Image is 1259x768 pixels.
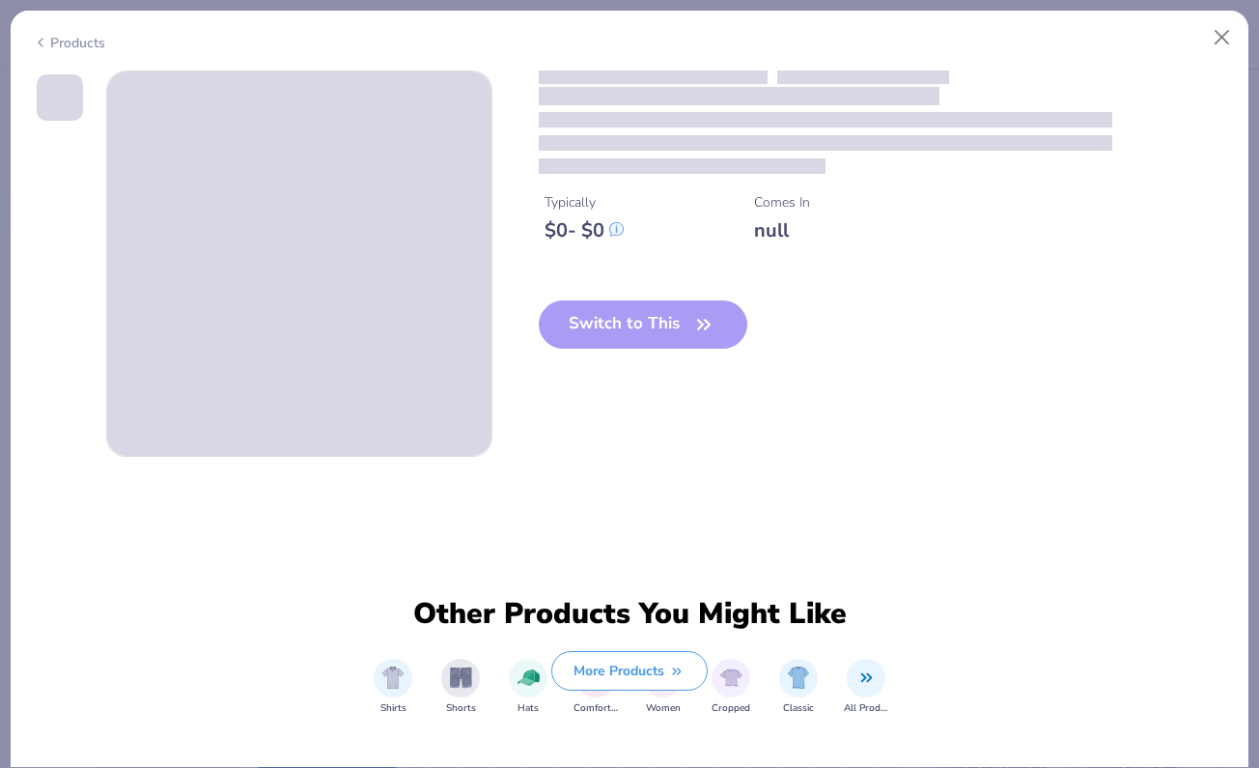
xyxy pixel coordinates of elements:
[754,192,810,213] div: Comes In
[441,659,480,716] button: filter button
[401,597,858,632] div: Other Products You Might Like
[509,659,547,716] button: filter button
[374,659,412,716] div: filter for Shirts
[551,651,708,691] button: More Products
[844,659,888,716] button: filter button
[779,659,818,716] div: filter for Classic
[779,659,818,716] button: filter button
[545,218,624,242] div: $ 0 - $ 0
[1204,19,1241,56] button: Close
[450,667,472,689] img: Shorts Image
[788,667,810,689] img: Classic Image
[374,659,412,716] button: filter button
[844,659,888,716] div: filter for All Products
[518,667,540,689] img: Hats Image
[712,659,750,716] button: filter button
[712,659,750,716] div: filter for Cropped
[855,667,878,689] img: All Products Image
[720,667,742,689] img: Cropped Image
[33,33,105,53] div: Products
[545,192,624,213] div: Typically
[754,218,810,242] div: null
[509,659,547,716] div: filter for Hats
[382,667,405,689] img: Shirts Image
[441,659,480,716] div: filter for Shorts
